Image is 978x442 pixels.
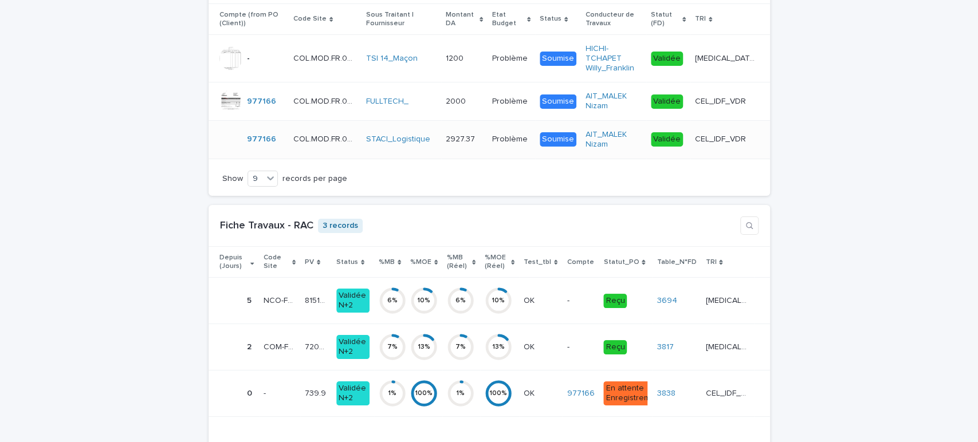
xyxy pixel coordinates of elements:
div: 10 % [485,297,512,305]
tr: 977166 COL.MOD.FR.0001292COL.MOD.FR.0001292 STACI_Logistique 2927.372927.37 ProblèmeProblème Soum... [209,121,770,159]
p: Status [336,256,358,269]
p: Statut (FD) [651,9,680,30]
p: %MB [379,256,395,269]
p: Compte [567,256,594,269]
p: TRI [705,256,716,269]
p: PV [305,256,314,269]
p: Conducteur de Travaux [586,9,642,30]
p: Code Site [264,251,289,273]
div: 100 % [485,389,512,397]
p: OK [524,386,537,398]
p: CEL_IDF_VDR [705,386,752,398]
div: Validée [651,94,683,109]
p: TRI [695,13,706,25]
p: 2000 [446,94,468,106]
div: 100 % [410,389,438,397]
p: [MEDICAL_DATA]_NE [705,294,752,306]
p: - [567,342,594,352]
div: Soumise [540,52,576,66]
p: Problème [492,94,530,106]
p: Montant DA [446,9,477,30]
tr: 22 COM-FR-04-1525367COM-FR-04-1525367 72098.0572098.05 Validée N+27%13%7%13%OKOK -Reçu3817 [MEDIC... [209,324,770,370]
div: Validée [651,52,683,66]
a: FULLTECH_ [366,97,409,106]
p: Compte (from PO (Client)) [219,9,284,30]
p: OK [524,294,537,306]
tr: -COL.MOD.FR.0002768COL.MOD.FR.0002768 TSI 14_Maçon 12001200 ProblèmeProblème SoumiseHICHI-TCHAPET... [209,35,770,82]
p: Table_N°FD [657,256,696,269]
div: 13 % [485,343,512,351]
a: 3694 [657,296,677,306]
div: Soumise [540,132,576,147]
p: - [247,54,250,64]
a: 977166 [247,135,276,144]
p: [MEDICAL_DATA]_IDF [705,340,752,352]
p: [MEDICAL_DATA]_IDF [695,52,761,64]
a: AIT_MALEK Nizam [586,92,642,111]
div: 9 [248,173,263,185]
p: 72098.05 [305,340,329,352]
div: En attente Enregistrement [603,381,664,405]
p: Problème [492,132,530,144]
p: Problème [492,52,530,64]
a: AIT_MALEK Nizam [586,130,642,149]
p: CEL_IDF_VDR [695,132,748,144]
div: Reçu [603,294,627,308]
a: 3838 [657,389,675,398]
p: NCO-FR-04-2817778 [264,294,298,306]
p: 81515.1 [305,294,329,306]
p: 1200 [446,52,466,64]
p: 5 [247,294,254,306]
h1: Fiche Travaux - RAC [220,220,313,232]
p: 739.9 [305,386,328,398]
div: 7 % [447,343,474,351]
p: records per page [282,174,347,184]
p: OK [524,340,537,352]
p: Etat Budget [492,9,524,30]
p: Depuis (Jours) [219,251,248,273]
p: Show [222,174,243,184]
p: - [567,296,594,306]
p: COL.MOD.FR.0001292 [293,94,359,106]
p: COL.MOD.FR.0001292 [293,132,359,144]
div: Soumise [540,94,576,109]
p: 0 [247,386,254,398]
p: 2927.37 [446,132,477,144]
div: 1 % [379,389,406,397]
p: CEL_IDF_VDR [695,94,748,106]
a: 3817 [657,342,673,352]
div: Reçu [603,340,627,354]
div: 7 % [379,343,406,351]
div: Validée N+2 [336,381,370,405]
a: HICHI-TCHAPET Willy_Franklin [586,44,642,73]
a: STACI_Logistique [366,135,430,144]
div: Validée N+2 [336,289,370,313]
div: 10 % [410,297,438,305]
p: %MB (Réel) [447,251,469,273]
div: 13 % [410,343,438,351]
div: 6 % [379,297,406,305]
p: 2 [247,340,254,352]
tr: 00 -- 739.9739.9 Validée N+21%100%1%100%OKOK 977166 En attente Enregistrement3838 CEL_IDF_VDRCEL_... [209,370,770,417]
p: Statut_PO [603,256,639,269]
div: Validée [651,132,683,147]
p: COM-FR-04-1525367 [264,340,298,352]
p: Code Site [293,13,327,25]
p: Sous Traitant | Fournisseur [366,9,436,30]
p: %MOE [410,256,431,269]
p: %MOE (Réel) [485,251,508,273]
a: 977166 [567,389,594,398]
p: 3 records [318,219,363,233]
p: Test_tbl [524,256,551,269]
tr: 977166 COL.MOD.FR.0001292COL.MOD.FR.0001292 FULLTECH_ 20002000 ProblèmeProblème SoumiseAIT_MALEK ... [209,82,770,121]
a: 977166 [247,97,276,106]
p: COL.MOD.FR.0002768 [293,52,359,64]
div: Validée N+2 [336,335,370,359]
tr: 55 NCO-FR-04-2817778NCO-FR-04-2817778 81515.181515.1 Validée N+26%10%6%10%OKOK -Reçu3694 [MEDICAL... [209,278,770,324]
p: - [264,386,268,398]
div: 1 % [447,389,474,397]
div: 6 % [447,297,474,305]
a: TSI 14_Maçon [366,54,418,64]
p: Status [540,13,561,25]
